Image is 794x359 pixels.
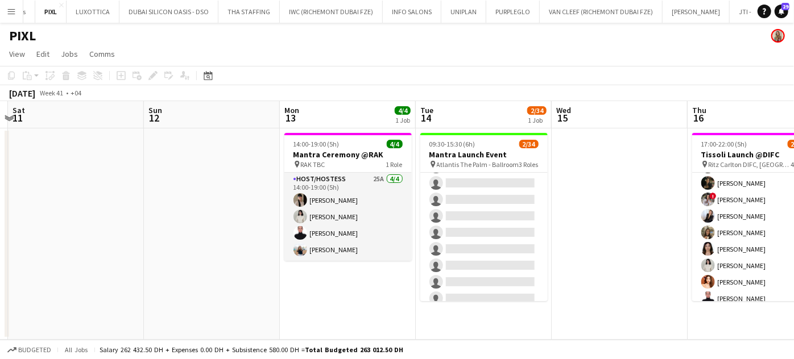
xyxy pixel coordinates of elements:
a: View [5,47,30,61]
span: Week 41 [38,89,66,97]
h3: Mantra Launch Event [420,149,548,160]
span: Thu [692,105,706,115]
button: PIXL [35,1,67,23]
div: Salary 262 432.50 DH + Expenses 0.00 DH + Subsistence 580.00 DH = [100,345,403,354]
div: +04 [71,89,81,97]
span: Atlantis The Palm - Ballroom [437,160,519,169]
button: THA STAFFING [218,1,280,23]
app-user-avatar: Viviane Melatti [771,29,785,43]
button: DUBAI SILICON OASIS - DSO [119,1,218,23]
span: Jobs [61,49,78,59]
app-job-card: 14:00-19:00 (5h)4/4Mantra Ceremony @RAK RAK TBC1 RoleHost/Hostess25A4/414:00-19:00 (5h)[PERSON_NA... [284,133,412,261]
h1: PIXL [9,27,36,44]
span: View [9,49,25,59]
a: Jobs [56,47,82,61]
span: Mon [284,105,299,115]
span: 3 Roles [519,160,539,169]
span: Total Budgeted 263 012.50 DH [305,345,403,354]
span: 29 [781,3,789,10]
span: Wed [556,105,571,115]
span: 11 [11,111,25,124]
span: RAK TBC [301,160,325,169]
div: [DATE] [9,87,35,99]
span: Tue [420,105,433,115]
a: 29 [775,5,788,18]
button: INFO SALONS [383,1,441,23]
span: 15 [555,111,571,124]
span: Sun [148,105,162,115]
span: Sat [13,105,25,115]
span: 12 [147,111,162,124]
button: IWC (RICHEMONT DUBAI FZE) [280,1,383,23]
span: 2/34 [519,140,539,148]
div: 1 Job [395,116,410,124]
span: Ritz Carlton DIFC, [GEOGRAPHIC_DATA] [709,160,791,169]
span: All jobs [63,345,90,354]
span: Comms [89,49,115,59]
button: [PERSON_NAME] [663,1,730,23]
button: LUXOTTICA [67,1,119,23]
app-job-card: 09:30-15:30 (6h)2/34Mantra Launch Event Atlantis The Palm - Ballroom3 Roles Host/Hostess112A0/260... [420,133,548,301]
span: 1 Role [386,160,403,169]
span: 4/4 [387,140,403,148]
a: Edit [32,47,54,61]
span: Edit [36,49,49,59]
button: Budgeted [6,344,53,356]
div: 1 Job [528,116,546,124]
button: VAN CLEEF (RICHEMONT DUBAI FZE) [540,1,663,23]
span: 13 [283,111,299,124]
span: 14:00-19:00 (5h) [293,140,340,148]
span: 09:30-15:30 (6h) [429,140,475,148]
button: UNIPLAN [441,1,486,23]
span: 17:00-22:00 (5h) [701,140,747,148]
span: 2/34 [527,106,547,115]
app-card-role: Host/Hostess25A4/414:00-19:00 (5h)[PERSON_NAME][PERSON_NAME][PERSON_NAME][PERSON_NAME] [284,173,412,261]
span: 4/4 [395,106,411,115]
button: PURPLEGLO [486,1,540,23]
span: 14 [419,111,433,124]
span: 16 [690,111,706,124]
span: Budgeted [18,346,51,354]
a: Comms [85,47,119,61]
h3: Mantra Ceremony @RAK [284,149,412,160]
span: ! [710,193,717,199]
